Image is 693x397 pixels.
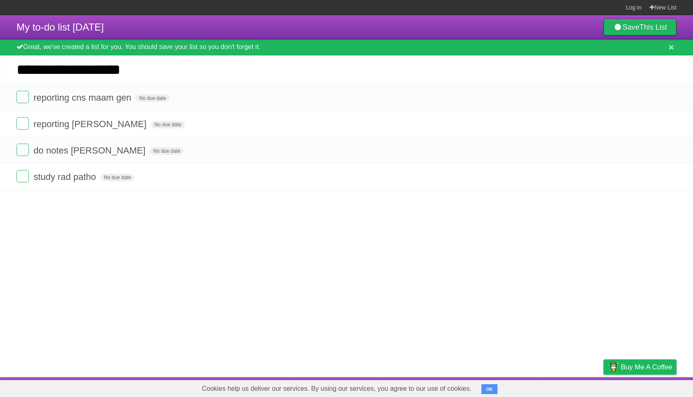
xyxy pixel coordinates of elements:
[101,174,134,181] span: No due date
[33,145,147,156] span: do notes [PERSON_NAME]
[639,23,667,31] b: This List
[16,170,29,182] label: Done
[150,147,184,155] span: No due date
[16,144,29,156] label: Done
[521,379,554,395] a: Developers
[603,19,676,35] a: SaveThis List
[33,92,133,103] span: reporting cns maam gen
[151,121,184,128] span: No due date
[565,379,583,395] a: Terms
[16,91,29,103] label: Done
[16,21,104,33] span: My to-do list [DATE]
[593,379,614,395] a: Privacy
[136,95,169,102] span: No due date
[33,119,148,129] span: reporting [PERSON_NAME]
[603,359,676,375] a: Buy me a coffee
[625,379,676,395] a: Suggest a feature
[481,384,497,394] button: OK
[16,117,29,130] label: Done
[608,360,619,374] img: Buy me a coffee
[193,380,480,397] span: Cookies help us deliver our services. By using our services, you agree to our use of cookies.
[494,379,511,395] a: About
[621,360,672,374] span: Buy me a coffee
[33,172,98,182] span: study rad patho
